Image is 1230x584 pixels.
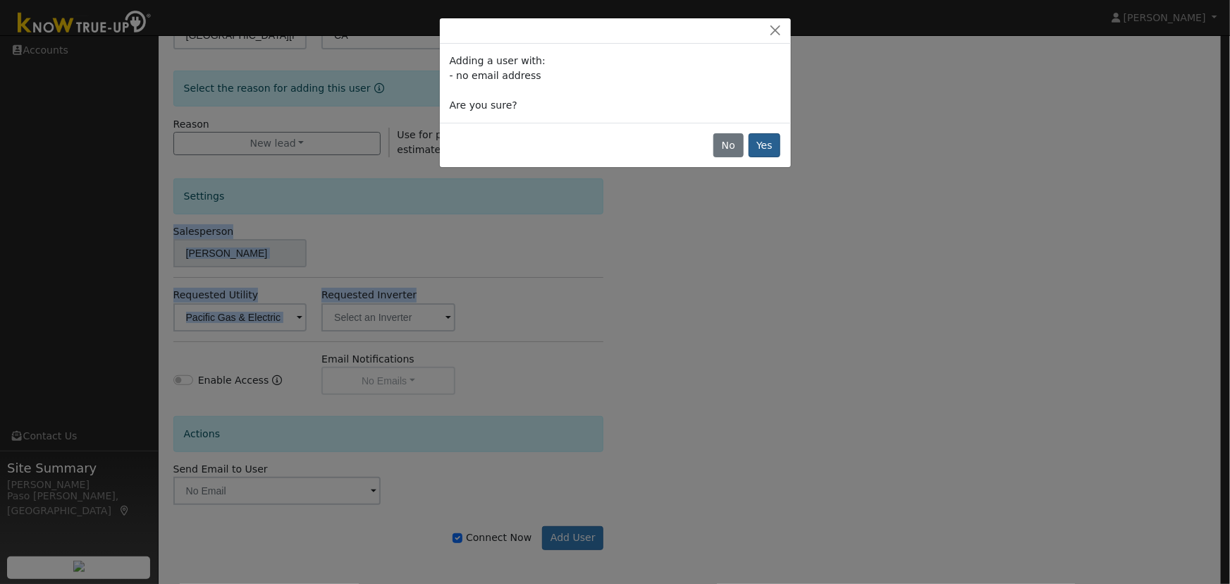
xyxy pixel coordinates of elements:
button: No [713,133,743,157]
button: Close [765,23,785,38]
span: Adding a user with: [450,55,546,66]
span: Are you sure? [450,99,517,111]
span: - no email address [450,70,541,81]
button: Yes [749,133,781,157]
